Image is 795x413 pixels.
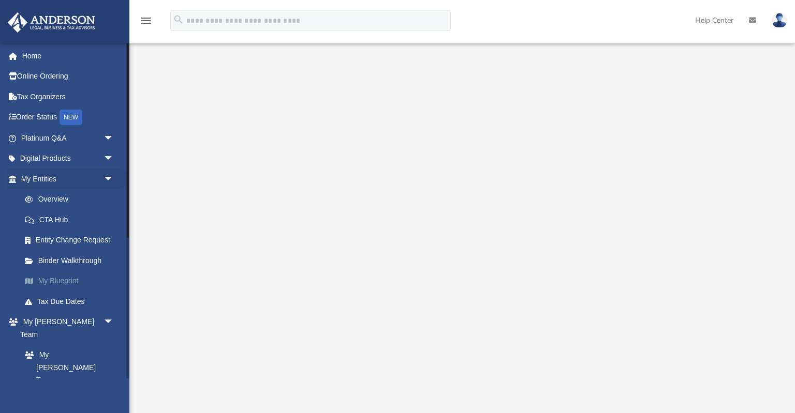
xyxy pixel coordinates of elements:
[7,148,129,169] a: Digital Productsarrow_drop_down
[140,14,152,27] i: menu
[7,312,124,345] a: My [PERSON_NAME] Teamarrow_drop_down
[14,345,119,391] a: My [PERSON_NAME] Team
[140,20,152,27] a: menu
[7,45,129,66] a: Home
[7,107,129,128] a: Order StatusNEW
[5,12,98,33] img: Anderson Advisors Platinum Portal
[7,66,129,87] a: Online Ordering
[7,169,129,189] a: My Entitiesarrow_drop_down
[14,291,129,312] a: Tax Due Dates
[7,86,129,107] a: Tax Organizers
[104,128,124,149] span: arrow_drop_down
[104,169,124,190] span: arrow_drop_down
[14,250,129,271] a: Binder Walkthrough
[14,189,129,210] a: Overview
[14,209,129,230] a: CTA Hub
[14,230,129,251] a: Entity Change Request
[173,14,184,25] i: search
[60,110,82,125] div: NEW
[14,271,129,292] a: My Blueprint
[104,148,124,170] span: arrow_drop_down
[772,13,787,28] img: User Pic
[104,312,124,333] span: arrow_drop_down
[7,128,129,148] a: Platinum Q&Aarrow_drop_down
